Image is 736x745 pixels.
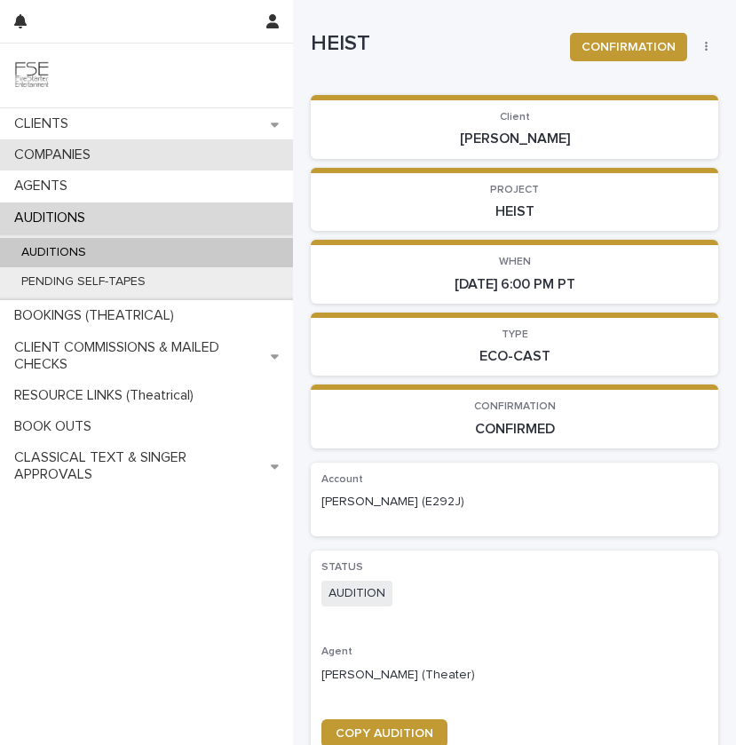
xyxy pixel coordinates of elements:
[500,112,530,123] span: Client
[7,178,82,194] p: AGENTS
[490,185,539,195] span: PROJECT
[7,418,106,435] p: BOOK OUTS
[321,348,708,365] p: ECO-CAST
[14,58,50,93] img: 9JgRvJ3ETPGCJDhvPVA5
[499,257,531,267] span: WHEN
[7,274,160,289] p: PENDING SELF-TAPES
[321,421,708,438] p: CONFIRMED
[321,474,363,485] span: Account
[7,307,188,324] p: BOOKINGS (THEATRICAL)
[321,666,708,685] p: [PERSON_NAME] (Theater)
[502,329,528,340] span: TYPE
[7,245,100,260] p: AUDITIONS
[321,203,708,220] p: HEIST
[321,646,352,657] span: Agent
[311,31,556,57] p: HEIST
[321,131,708,147] p: [PERSON_NAME]
[321,562,363,573] span: STATUS
[7,387,208,404] p: RESOURCE LINKS (Theatrical)
[336,727,433,740] span: COPY AUDITION
[582,38,676,56] span: CONFIRMATION
[7,115,83,132] p: CLIENTS
[321,276,708,293] p: [DATE] 6:00 PM PT
[570,33,687,61] button: CONFIRMATION
[7,210,99,226] p: AUDITIONS
[7,449,271,483] p: CLASSICAL TEXT & SINGER APPROVALS
[321,581,392,606] span: AUDITION
[321,493,708,511] p: [PERSON_NAME] (E292J)
[7,339,271,373] p: CLIENT COMMISSIONS & MAILED CHECKS
[7,147,105,163] p: COMPANIES
[474,401,556,412] span: CONFIRMATION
